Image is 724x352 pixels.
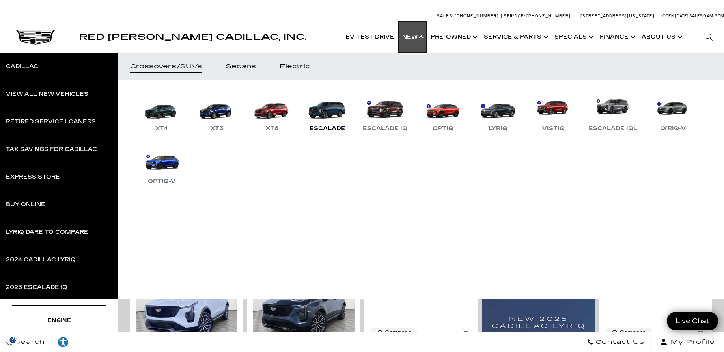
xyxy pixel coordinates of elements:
[689,13,703,19] span: Sales:
[138,92,185,133] a: XT4
[651,332,724,352] button: Open user profile menu
[6,174,60,180] div: Express Store
[207,124,227,133] div: XT5
[550,21,596,53] a: Specials
[605,328,652,338] button: Compare Vehicle
[703,13,724,19] span: 9 AM-6 PM
[662,13,689,19] span: Open [DATE]
[304,92,351,133] a: Escalade
[480,21,550,53] a: Service & Parts
[638,21,685,53] a: About Us
[504,13,525,19] span: Service:
[656,124,690,133] div: LYRIQ-V
[130,64,202,69] div: Crossovers/SUVs
[359,92,411,133] a: Escalade IQ
[455,13,499,19] span: [PHONE_NUMBER]
[253,268,355,345] img: 2024 Cadillac XT4 Sport
[6,119,96,125] div: Retired Service Loaners
[580,13,655,19] a: [STREET_ADDRESS][US_STATE]
[268,53,321,80] a: Electric
[538,124,569,133] div: VISTIQ
[6,147,97,152] div: Tax Savings for Cadillac
[118,53,214,80] a: Crossovers/SUVs
[593,337,644,348] span: Contact Us
[214,53,268,80] a: Sedans
[649,92,696,133] a: LYRIQ-V
[620,329,646,336] div: Compare
[39,316,79,325] div: Engine
[385,329,411,336] div: Compare
[596,21,638,53] a: Finance
[51,336,75,348] div: Explore your accessibility options
[581,332,651,352] a: Contact Us
[427,21,480,53] a: Pre-Owned
[16,30,55,45] img: Cadillac Dark Logo with Cadillac White Text
[79,33,306,41] a: Red [PERSON_NAME] Cadillac, Inc.
[370,328,418,338] button: Compare Vehicle
[6,64,38,69] div: Cadillac
[341,21,398,53] a: EV Test Drive
[429,124,457,133] div: OPTIQ
[526,13,571,19] span: [PHONE_NUMBER]
[398,21,427,53] a: New
[6,202,45,207] div: Buy Online
[79,32,306,42] span: Red [PERSON_NAME] Cadillac, Inc.
[359,124,411,133] div: Escalade IQ
[6,91,88,97] div: View All New Vehicles
[306,124,349,133] div: Escalade
[151,124,172,133] div: XT4
[585,92,641,133] a: Escalade IQL
[6,229,88,235] div: LYRIQ Dare to Compare
[667,312,718,330] a: Live Chat
[12,310,106,331] div: EngineEngine
[419,92,466,133] a: OPTIQ
[437,14,501,18] a: Sales: [PHONE_NUMBER]
[51,332,75,352] a: Explore your accessibility options
[530,92,577,133] a: VISTIQ
[692,21,724,53] div: Search
[138,145,185,186] a: OPTIQ-V
[460,328,472,343] button: Save Vehicle
[6,257,76,263] div: 2024 Cadillac LYRIQ
[6,285,67,290] div: 2025 Escalade IQ
[262,124,282,133] div: XT6
[437,13,453,19] span: Sales:
[12,337,45,348] span: Search
[248,92,296,133] a: XT6
[4,336,22,344] section: Click to Open Cookie Consent Modal
[136,268,237,345] img: 2024 Cadillac XT4 Sport
[226,64,256,69] div: Sedans
[485,124,511,133] div: LYRIQ
[280,64,310,69] div: Electric
[144,177,179,186] div: OPTIQ-V
[672,317,713,326] span: Live Chat
[4,336,22,344] img: Opt-Out Icon
[501,14,573,18] a: Service: [PHONE_NUMBER]
[474,92,522,133] a: LYRIQ
[585,124,641,133] div: Escalade IQL
[668,337,715,348] span: My Profile
[193,92,241,133] a: XT5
